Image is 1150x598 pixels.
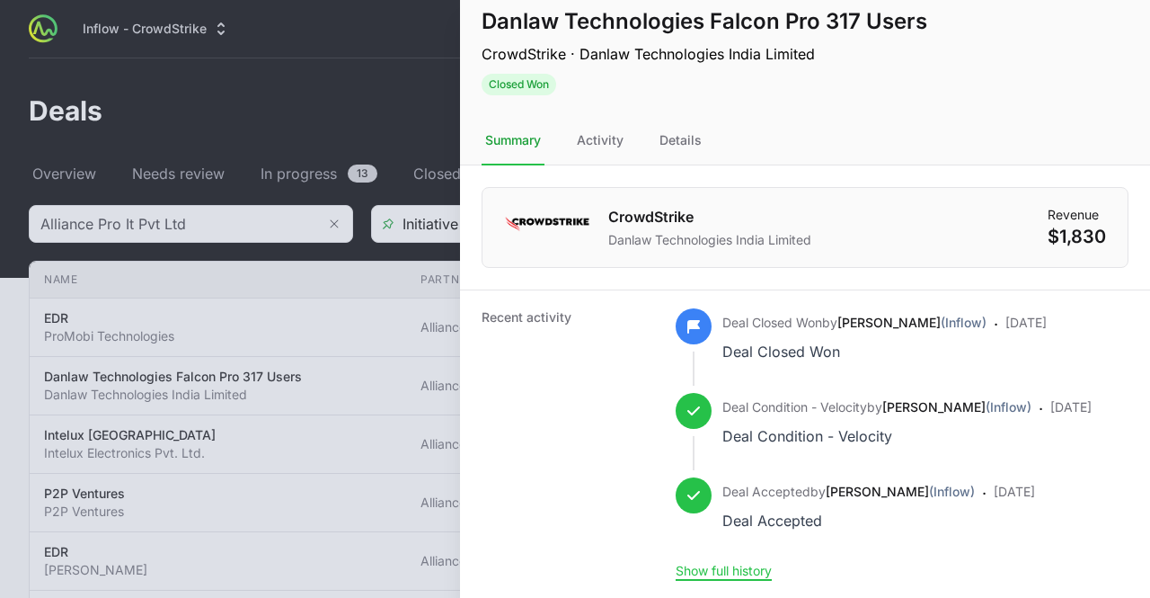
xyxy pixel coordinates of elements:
span: (Inflow) [941,315,986,330]
span: · [994,312,998,364]
nav: Tabs [460,117,1150,165]
span: (Inflow) [929,484,975,499]
time: [DATE] [1050,399,1092,415]
div: Deal Condition - Velocity [722,424,1031,449]
p: Danlaw Technologies India Limited [608,231,811,249]
p: by [722,314,986,332]
div: Deal Accepted [722,508,975,533]
div: Deal actions [1077,7,1128,95]
a: [PERSON_NAME](Inflow) [826,484,975,499]
span: (Inflow) [986,399,1031,415]
ul: Activity history timeline [676,308,1092,562]
div: Deal Closed Won [722,339,986,364]
dt: Revenue [1048,206,1106,224]
p: by [722,398,1031,416]
button: Show full history [676,563,772,579]
p: CrowdStrike · Danlaw Technologies India Limited [482,43,927,65]
span: Deal Closed Won [722,315,822,330]
dd: $1,830 [1048,224,1106,249]
div: Summary [482,117,544,165]
h1: CrowdStrike [608,206,811,228]
dt: Recent activity [482,308,654,580]
span: Deal Condition - Velocity [722,399,867,415]
time: [DATE] [1005,315,1047,330]
span: Deal Accepted [722,484,810,499]
div: Details [656,117,705,165]
a: [PERSON_NAME](Inflow) [882,399,1031,415]
a: [PERSON_NAME](Inflow) [837,315,986,330]
p: by [722,483,975,501]
div: Activity [573,117,627,165]
img: CrowdStrike [504,206,590,242]
span: · [1039,397,1043,449]
span: · [982,481,986,533]
h1: Danlaw Technologies Falcon Pro 317 Users [482,7,927,36]
time: [DATE] [994,484,1035,499]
